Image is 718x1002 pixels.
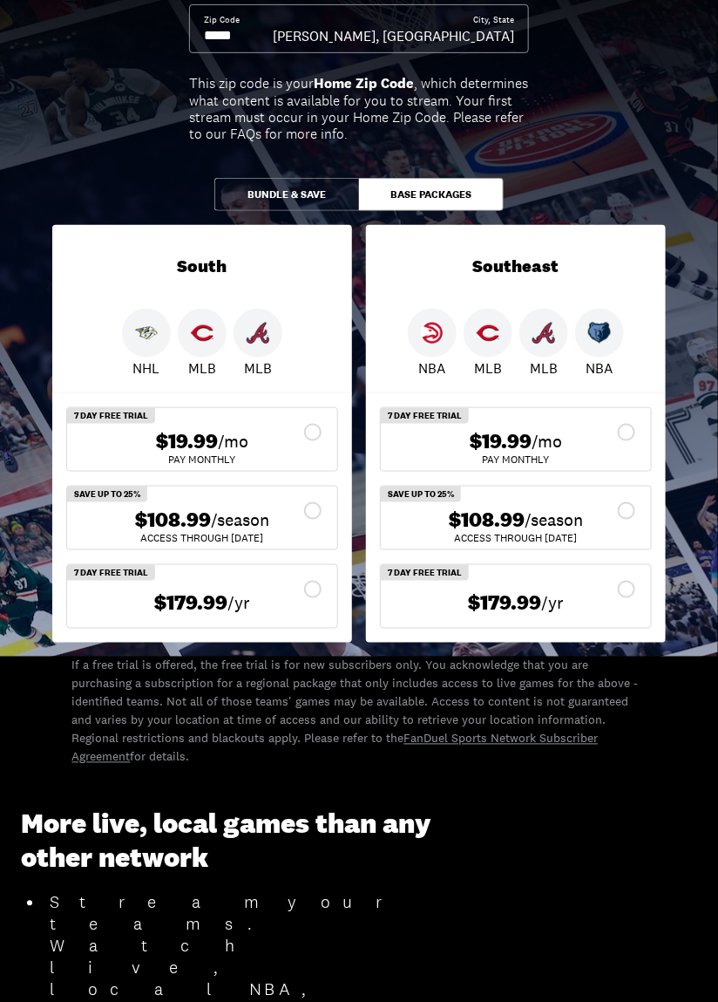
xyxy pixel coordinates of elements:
span: $108.99 [135,508,211,533]
span: $19.99 [156,429,218,454]
div: Pay Monthly [395,454,637,465]
div: City, State [473,14,514,26]
img: Predators [135,322,158,344]
div: ACCESS THROUGH [DATE] [395,533,637,543]
div: SAVE UP TO 25% [67,487,147,502]
div: South [52,225,352,309]
div: 7 Day Free Trial [381,565,469,581]
img: Hawks [421,322,444,344]
p: NHL [133,358,160,378]
p: MLB [244,358,272,378]
button: Base Packages [359,178,504,211]
p: MLB [530,358,558,378]
p: MLB [188,358,216,378]
div: ACCESS THROUGH [DATE] [81,533,323,543]
b: Home Zip Code [314,74,414,92]
div: 7 Day Free Trial [67,565,155,581]
p: NBA [419,358,446,378]
span: $179.99 [468,591,541,617]
p: NBA [586,358,613,378]
div: [PERSON_NAME], [GEOGRAPHIC_DATA] [273,26,514,45]
img: Braves [532,322,555,344]
div: Southeast [366,225,666,309]
span: $179.99 [154,591,227,617]
div: Zip Code [204,14,240,26]
span: /mo [218,429,248,453]
span: /season [525,508,583,532]
img: Reds [191,322,213,344]
span: /mo [532,429,562,453]
div: SAVE UP TO 25% [381,487,461,502]
span: /yr [541,591,564,616]
div: 7 Day Free Trial [67,408,155,424]
span: $108.99 [449,508,525,533]
img: Braves [247,322,269,344]
p: If a free trial is offered, the free trial is for new subscribers only. You acknowledge that you ... [71,657,646,767]
div: Pay Monthly [81,454,323,465]
h3: More live, local games than any other network [21,808,471,876]
div: 7 Day Free Trial [381,408,469,424]
img: Grizzlies [588,322,611,344]
span: /season [211,508,269,532]
p: MLB [474,358,502,378]
span: $19.99 [470,429,532,454]
img: Reds [477,322,499,344]
span: /yr [227,591,250,616]
button: Bundle & Save [214,178,359,211]
div: This zip code is your , which determines what content is available for you to stream. Your first ... [189,75,529,142]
